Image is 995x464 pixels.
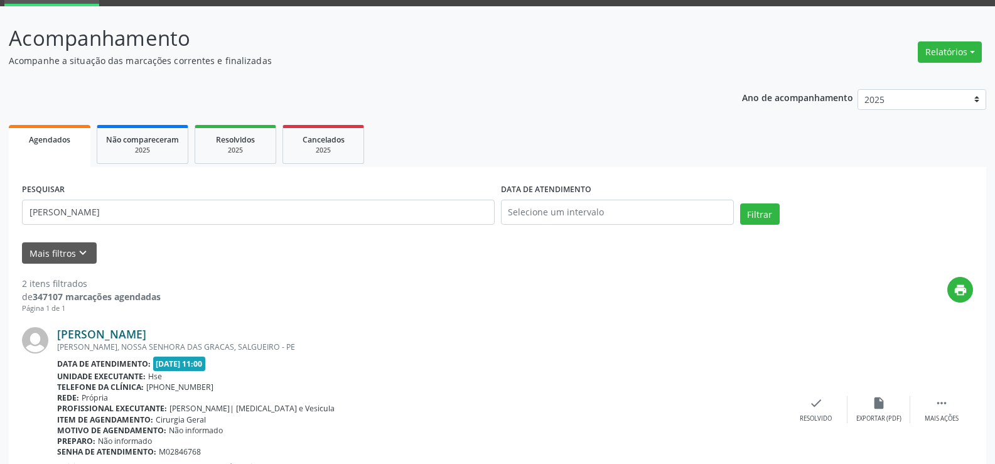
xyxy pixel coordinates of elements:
span: Agendados [29,134,70,145]
b: Motivo de agendamento: [57,425,166,436]
i:  [935,396,949,410]
span: Resolvidos [216,134,255,145]
div: Resolvido [800,414,832,423]
div: Exportar (PDF) [856,414,901,423]
b: Rede: [57,392,79,403]
span: [DATE] 11:00 [153,357,206,371]
b: Telefone da clínica: [57,382,144,392]
div: de [22,290,161,303]
strong: 347107 marcações agendadas [33,291,161,303]
div: Mais ações [925,414,959,423]
span: Própria [82,392,108,403]
i: check [809,396,823,410]
b: Unidade executante: [57,371,146,382]
button: Filtrar [740,203,780,225]
span: Não informado [98,436,152,446]
span: Cancelados [303,134,345,145]
b: Senha de atendimento: [57,446,156,457]
b: Data de atendimento: [57,359,151,369]
span: Não compareceram [106,134,179,145]
label: DATA DE ATENDIMENTO [501,180,591,200]
b: Preparo: [57,436,95,446]
span: Cirurgia Geral [156,414,206,425]
input: Selecione um intervalo [501,200,734,225]
i: print [954,283,967,297]
div: Página 1 de 1 [22,303,161,314]
b: Profissional executante: [57,403,167,414]
div: 2025 [204,146,267,155]
div: [PERSON_NAME], NOSSA SENHORA DAS GRACAS, SALGUEIRO - PE [57,342,785,352]
p: Acompanhe a situação das marcações correntes e finalizadas [9,54,693,67]
div: 2025 [292,146,355,155]
span: Não informado [169,425,223,436]
b: Item de agendamento: [57,414,153,425]
span: M02846768 [159,446,201,457]
button: Relatórios [918,41,982,63]
img: img [22,327,48,353]
button: print [947,277,973,303]
i: insert_drive_file [872,396,886,410]
p: Ano de acompanhamento [742,89,853,105]
p: Acompanhamento [9,23,693,54]
i: keyboard_arrow_down [76,246,90,260]
span: Hse [148,371,162,382]
label: PESQUISAR [22,180,65,200]
input: Nome, código do beneficiário ou CPF [22,200,495,225]
button: Mais filtroskeyboard_arrow_down [22,242,97,264]
span: [PERSON_NAME]| [MEDICAL_DATA] e Vesicula [169,403,335,414]
span: [PHONE_NUMBER] [146,382,213,392]
div: 2025 [106,146,179,155]
a: [PERSON_NAME] [57,327,146,341]
div: 2 itens filtrados [22,277,161,290]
